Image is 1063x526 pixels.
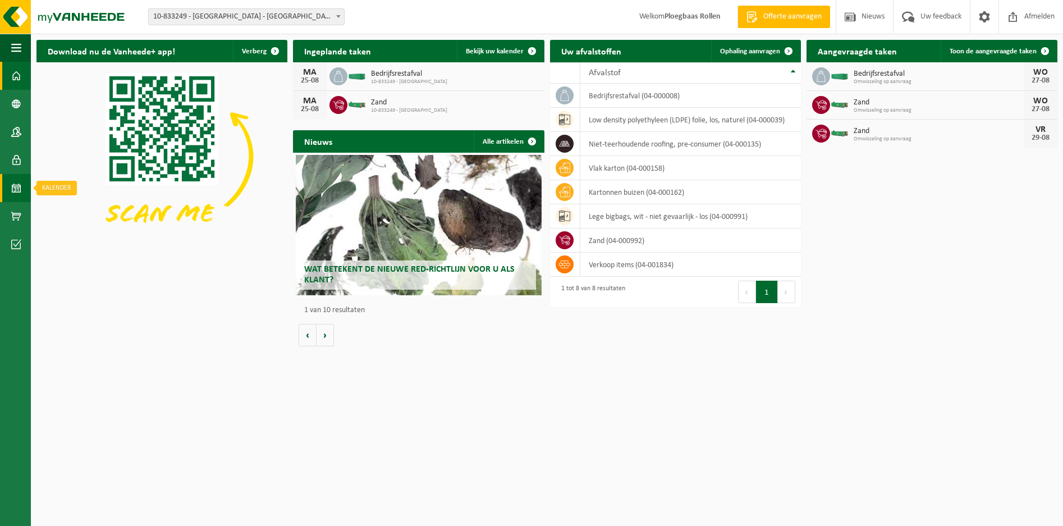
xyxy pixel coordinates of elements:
div: 25-08 [299,77,321,85]
span: Zand [854,127,1024,136]
img: HK-XC-10-GN-00 [347,99,366,109]
div: 1 tot 8 van 8 resultaten [556,280,625,304]
td: bedrijfsrestafval (04-000008) [580,84,801,108]
img: HK-XC-20-GN-00 [830,70,849,80]
span: Zand [854,98,1024,107]
div: 27-08 [1029,77,1052,85]
td: verkoop items (04-001834) [580,253,801,277]
h2: Download nu de Vanheede+ app! [36,40,186,62]
button: Next [778,281,795,303]
button: 1 [756,281,778,303]
td: niet-teerhoudende roofing, pre-consumer (04-000135) [580,132,801,156]
span: Bedrijfsrestafval [371,70,447,79]
img: HK-XC-10-GN-00 [830,99,849,109]
span: Afvalstof [589,68,621,77]
div: MA [299,97,321,106]
span: Bedrijfsrestafval [854,70,1024,79]
td: lege bigbags, wit - niet gevaarlijk - los (04-000991) [580,204,801,228]
td: vlak karton (04-000158) [580,156,801,180]
span: Verberg [242,48,267,55]
button: Verberg [233,40,286,62]
span: Ophaling aanvragen [720,48,780,55]
a: Alle artikelen [474,130,543,153]
span: 10-833249 - [GEOGRAPHIC_DATA] [371,79,447,85]
a: Ophaling aanvragen [711,40,800,62]
div: MA [299,68,321,77]
img: HK-XC-20-GN-00 [347,70,366,80]
a: Wat betekent de nieuwe RED-richtlijn voor u als klant? [296,155,542,295]
p: 1 van 10 resultaten [304,307,538,314]
h2: Aangevraagde taken [807,40,908,62]
div: 29-08 [1029,134,1052,142]
span: Wat betekent de nieuwe RED-richtlijn voor u als klant? [304,265,515,285]
span: 10-833249 - [GEOGRAPHIC_DATA] [371,107,447,114]
span: Omwisseling op aanvraag [854,79,1024,85]
td: zand (04-000992) [580,228,801,253]
a: Offerte aanvragen [737,6,830,28]
a: Bekijk uw kalender [457,40,543,62]
span: Offerte aanvragen [760,11,824,22]
button: Volgende [317,324,334,346]
span: 10-833249 - IKO NV MILIEUSTRAAT FABRIEK - ANTWERPEN [149,9,344,25]
span: Omwisseling op aanvraag [854,107,1024,114]
h2: Uw afvalstoffen [550,40,633,62]
td: kartonnen buizen (04-000162) [580,180,801,204]
span: Toon de aangevraagde taken [950,48,1037,55]
div: VR [1029,125,1052,134]
button: Previous [738,281,756,303]
span: Omwisseling op aanvraag [854,136,1024,143]
img: HK-XC-10-GN-00 [830,127,849,138]
div: 27-08 [1029,106,1052,113]
span: Bekijk uw kalender [466,48,524,55]
img: Download de VHEPlus App [36,62,287,250]
button: Vorige [299,324,317,346]
div: WO [1029,97,1052,106]
span: 10-833249 - IKO NV MILIEUSTRAAT FABRIEK - ANTWERPEN [148,8,345,25]
span: Zand [371,98,447,107]
td: low density polyethyleen (LDPE) folie, los, naturel (04-000039) [580,108,801,132]
strong: Ploegbaas Rollen [665,12,721,21]
div: WO [1029,68,1052,77]
h2: Ingeplande taken [293,40,382,62]
div: 25-08 [299,106,321,113]
h2: Nieuws [293,130,343,152]
a: Toon de aangevraagde taken [941,40,1056,62]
